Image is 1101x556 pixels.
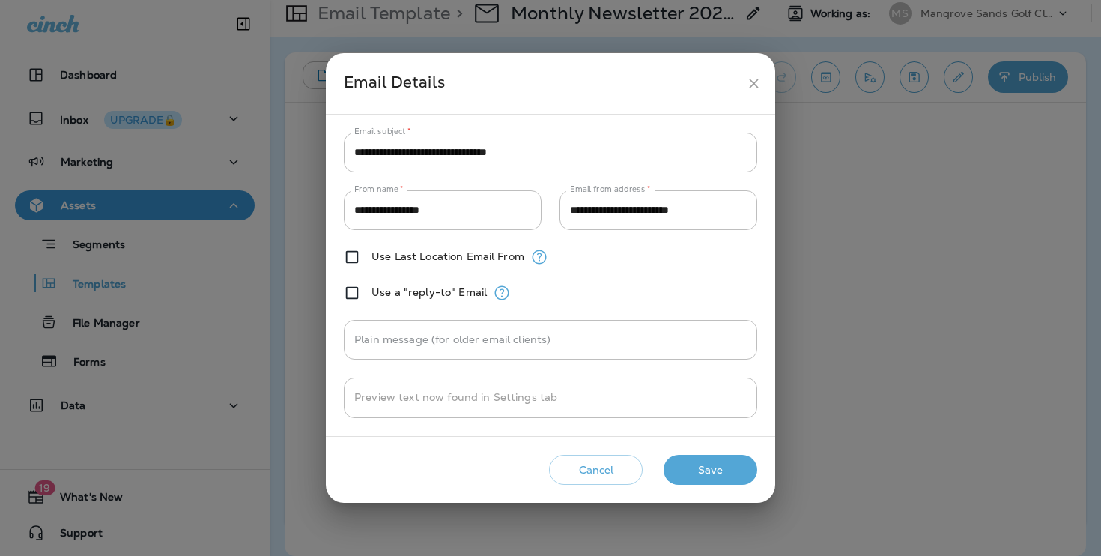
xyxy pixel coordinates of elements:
label: Email from address [570,184,650,195]
button: Cancel [549,455,643,486]
div: Email Details [344,70,740,97]
label: Use Last Location Email From [371,250,524,262]
button: Save [664,455,757,486]
label: From name [354,184,404,195]
label: Email subject [354,126,411,137]
label: Use a "reply-to" Email [371,286,487,298]
button: close [740,70,768,97]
